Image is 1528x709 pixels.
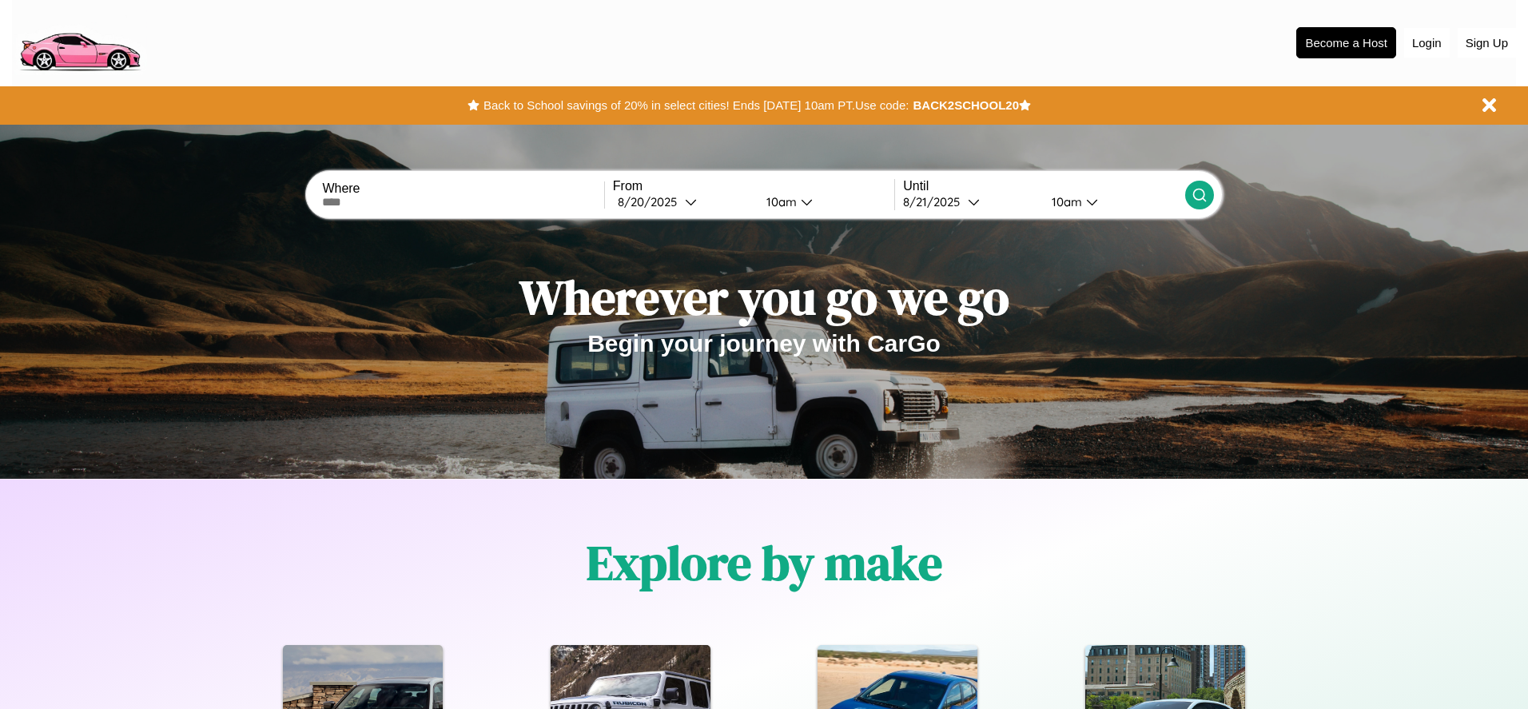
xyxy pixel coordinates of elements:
div: 10am [1044,194,1086,209]
img: logo [12,8,147,75]
button: 10am [754,193,894,210]
button: Sign Up [1458,28,1516,58]
label: Where [322,181,603,196]
div: 8 / 21 / 2025 [903,194,968,209]
h1: Explore by make [587,530,942,595]
button: Become a Host [1296,27,1396,58]
button: 10am [1039,193,1184,210]
label: Until [903,179,1184,193]
label: From [613,179,894,193]
button: Login [1404,28,1450,58]
button: Back to School savings of 20% in select cities! Ends [DATE] 10am PT.Use code: [479,94,913,117]
div: 8 / 20 / 2025 [618,194,685,209]
div: 10am [758,194,801,209]
b: BACK2SCHOOL20 [913,98,1019,112]
button: 8/20/2025 [613,193,754,210]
